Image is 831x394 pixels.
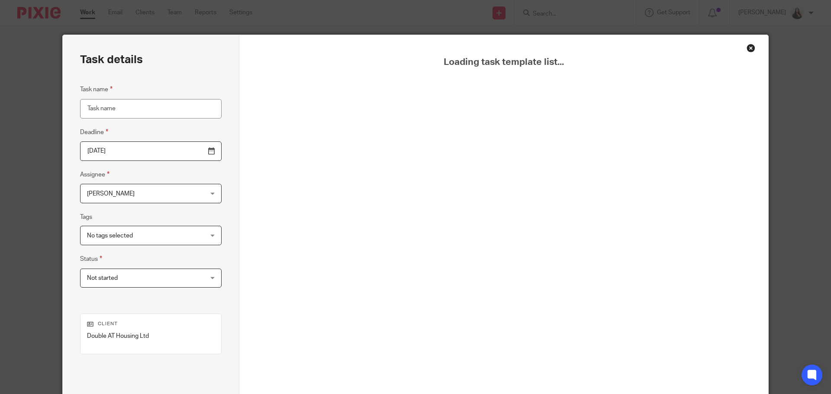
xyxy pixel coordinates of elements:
span: No tags selected [87,233,133,239]
span: Not started [87,275,118,281]
input: Pick a date [80,141,222,161]
label: Status [80,254,102,264]
p: Double AT Housing Ltd [87,332,215,340]
input: Task name [80,99,222,119]
div: Close this dialog window [747,44,755,52]
label: Assignee [80,170,110,179]
p: Client [87,320,215,327]
label: Deadline [80,127,108,137]
h2: Task details [80,52,143,67]
label: Tags [80,213,92,221]
span: [PERSON_NAME] [87,191,135,197]
label: Task name [80,84,113,94]
span: Loading task template list... [261,57,747,68]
